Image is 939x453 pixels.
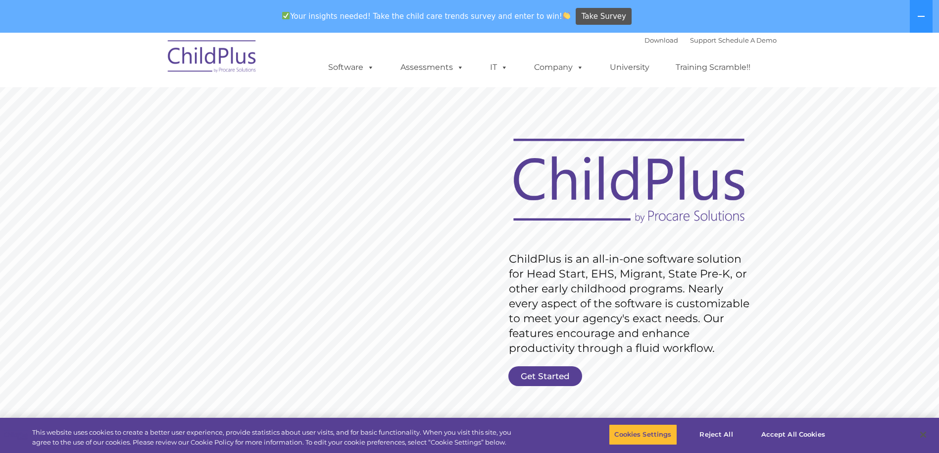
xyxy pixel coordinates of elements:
[600,57,659,77] a: University
[609,424,677,445] button: Cookies Settings
[32,428,516,447] div: This website uses cookies to create a better user experience, provide statistics about user visit...
[666,57,760,77] a: Training Scramble!!
[718,36,777,44] a: Schedule A Demo
[582,8,626,25] span: Take Survey
[912,424,934,446] button: Close
[480,57,518,77] a: IT
[756,424,831,445] button: Accept All Cookies
[509,252,754,356] rs-layer: ChildPlus is an all-in-one software solution for Head Start, EHS, Migrant, State Pre-K, or other ...
[644,36,777,44] font: |
[282,12,290,19] img: ✅
[576,8,632,25] a: Take Survey
[524,57,593,77] a: Company
[163,33,262,83] img: ChildPlus by Procare Solutions
[690,36,716,44] a: Support
[563,12,570,19] img: 👏
[644,36,678,44] a: Download
[686,424,747,445] button: Reject All
[391,57,474,77] a: Assessments
[508,366,582,386] a: Get Started
[318,57,384,77] a: Software
[278,6,575,26] span: Your insights needed! Take the child care trends survey and enter to win!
